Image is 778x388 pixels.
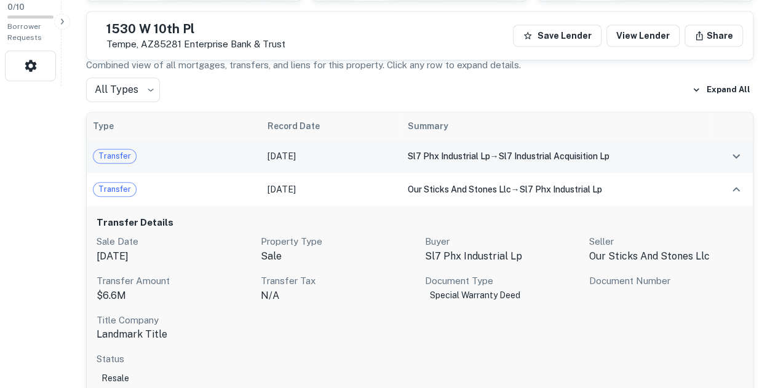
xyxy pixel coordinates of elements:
[726,146,747,167] button: expand row
[261,173,401,206] td: [DATE]
[97,216,743,230] h6: Transfer Details
[261,140,401,173] td: [DATE]
[97,327,251,342] p: landmark title
[513,25,601,47] button: Save Lender
[86,77,160,102] div: All Types
[407,184,510,194] span: our sticks and stones llc
[401,113,712,140] th: Summary
[97,249,251,264] p: [DATE]
[726,179,747,200] button: expand row
[589,249,743,264] p: our sticks and stones llc
[519,184,601,194] span: sl7 phx industrial lp
[97,373,134,383] span: Resale
[93,150,136,162] span: Transfer
[685,25,743,47] button: Share
[589,274,743,288] p: Document Number
[97,352,743,366] p: Status
[425,274,579,288] p: Document Type
[425,249,579,264] p: sl7 phx industrial lp
[97,288,251,303] p: $6.6M
[97,313,251,328] p: Title Company
[498,151,609,161] span: sl7 industrial acquisition lp
[7,2,25,12] span: 0 / 10
[106,39,285,50] p: Tempe, AZ85281
[606,25,680,47] a: View Lender
[86,58,753,73] p: Combined view of all mortgages, transfers, and liens for this property. Click any row to expand d...
[589,234,743,249] p: Seller
[97,234,251,249] p: Sale Date
[7,22,42,42] span: Borrower Requests
[87,113,261,140] th: Type
[261,274,415,288] p: Transfer Tax
[689,81,753,99] button: Expand All
[261,288,415,303] p: N/A
[425,288,579,302] div: Code: 68
[106,23,285,35] h5: 1530 W 10th Pl
[93,183,136,196] span: Transfer
[425,290,525,300] span: Special Warranty Deed
[425,234,579,249] p: Buyer
[407,151,490,161] span: sl7 phx industrial lp
[184,39,285,49] a: Enterprise Bank & Trust
[261,234,415,249] p: Property Type
[261,113,401,140] th: Record Date
[261,249,415,264] p: sale
[97,274,251,288] p: Transfer Amount
[407,183,705,196] div: →
[716,290,778,349] iframe: Chat Widget
[407,149,705,163] div: →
